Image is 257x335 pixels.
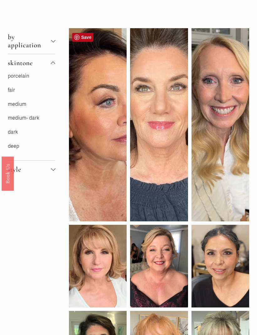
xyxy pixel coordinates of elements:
span: by application [8,33,51,49]
a: Book Us [2,157,14,191]
a: medium [8,101,26,107]
a: deep [8,143,19,149]
a: fair [8,87,15,93]
button: style [8,161,55,178]
button: skintone [8,54,55,72]
a: dark [8,129,18,135]
button: by application [8,28,55,54]
a: medium- dark [8,115,39,121]
a: porcelain [8,73,29,79]
a: Pin it! [72,33,93,42]
div: skintone [8,72,55,160]
span: style [8,165,51,173]
span: skintone [8,59,51,67]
